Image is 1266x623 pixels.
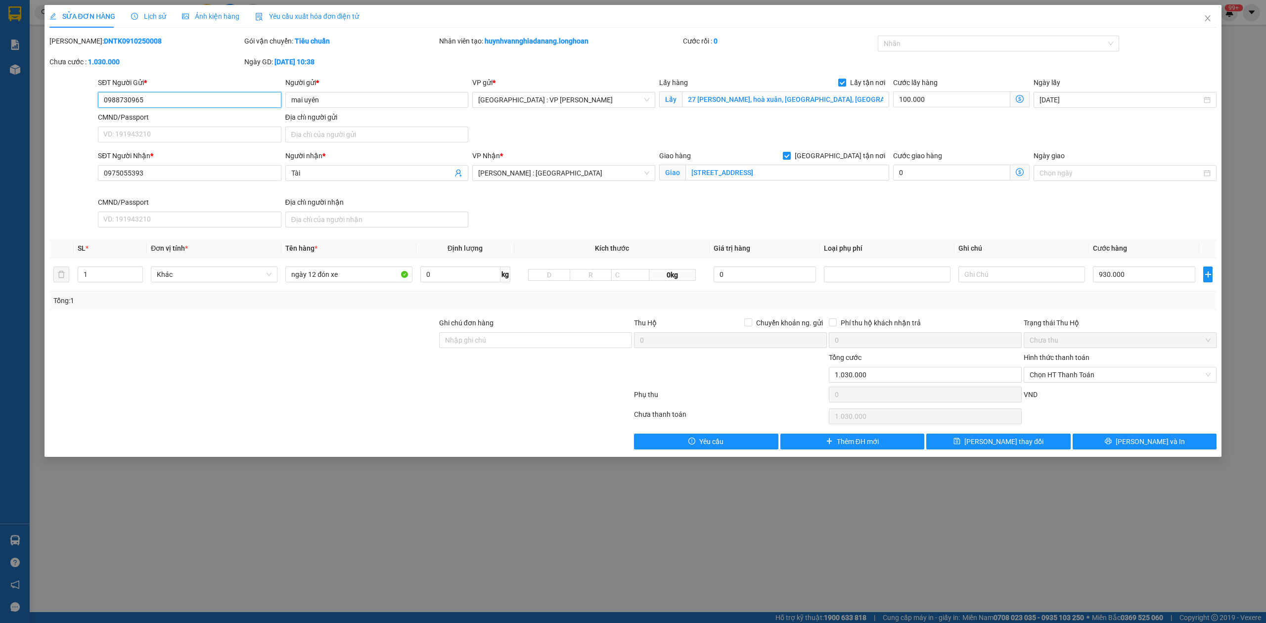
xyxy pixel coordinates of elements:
[285,150,468,161] div: Người nhận
[752,317,827,328] span: Chuyển khoản ng. gửi
[714,244,750,252] span: Giá trị hàng
[1024,391,1038,399] span: VND
[837,317,925,328] span: Phí thu hộ khách nhận trả
[633,389,828,406] div: Phụ thu
[1030,367,1211,382] span: Chọn HT Thanh Toán
[1040,168,1202,178] input: Ngày giao
[659,91,682,107] span: Lấy
[1040,94,1202,105] input: Ngày lấy
[1203,267,1213,282] button: plus
[791,150,889,161] span: [GEOGRAPHIC_DATA] tận nơi
[659,79,688,87] span: Lấy hàng
[954,239,1089,258] th: Ghi chú
[893,152,942,160] label: Cước giao hàng
[634,319,657,327] span: Thu Hộ
[634,434,778,449] button: exclamation-circleYêu cầu
[1116,436,1185,447] span: [PERSON_NAME] và In
[53,295,488,306] div: Tổng: 1
[893,91,1010,107] input: Cước lấy hàng
[255,12,360,20] span: Yêu cầu xuất hóa đơn điện tử
[1024,354,1089,361] label: Hình thức thanh toán
[49,56,242,67] div: Chưa cước :
[448,244,483,252] span: Định lượng
[472,77,655,88] div: VP gửi
[285,197,468,208] div: Địa chỉ người nhận
[53,267,69,282] button: delete
[285,127,468,142] input: Địa chỉ của người gửi
[49,13,56,20] span: edit
[1073,434,1217,449] button: printer[PERSON_NAME] và In
[685,165,889,180] input: Giao tận nơi
[926,434,1071,449] button: save[PERSON_NAME] thay đổi
[88,58,120,66] b: 1.030.000
[295,37,330,45] b: Tiêu chuẩn
[151,244,188,252] span: Đơn vị tính
[285,112,468,123] div: Địa chỉ người gửi
[439,319,494,327] label: Ghi chú đơn hàng
[182,12,239,20] span: Ảnh kiện hàng
[820,239,954,258] th: Loại phụ phí
[958,267,1085,282] input: Ghi Chú
[1204,14,1212,22] span: close
[570,269,612,281] input: R
[78,244,86,252] span: SL
[1024,317,1217,328] div: Trạng thái Thu Hộ
[699,436,723,447] span: Yêu cầu
[1034,79,1060,87] label: Ngày lấy
[478,166,649,180] span: Hồ Chí Minh : Kho Quận 12
[98,197,281,208] div: CMND/Passport
[829,354,861,361] span: Tổng cước
[688,438,695,445] span: exclamation-circle
[780,434,925,449] button: plusThêm ĐH mới
[485,37,588,45] b: huynhvannghiadanang.longhoan
[611,269,649,281] input: C
[285,267,412,282] input: VD: Bàn, Ghế
[659,165,685,180] span: Giao
[478,92,649,107] span: Đà Nẵng : VP Thanh Khê
[1034,152,1065,160] label: Ngày giao
[244,36,437,46] div: Gói vận chuyển:
[439,36,681,46] div: Nhân viên tạo:
[98,77,281,88] div: SĐT Người Gửi
[826,438,833,445] span: plus
[285,77,468,88] div: Người gửi
[633,409,828,426] div: Chưa thanh toán
[472,152,500,160] span: VP Nhận
[964,436,1043,447] span: [PERSON_NAME] thay đổi
[285,244,317,252] span: Tên hàng
[837,436,879,447] span: Thêm ĐH mới
[285,212,468,227] input: Địa chỉ của người nhận
[953,438,960,445] span: save
[1194,5,1221,33] button: Close
[659,152,691,160] span: Giao hàng
[1030,333,1211,348] span: Chưa thu
[682,91,889,107] input: Lấy tận nơi
[49,36,242,46] div: [PERSON_NAME]:
[1016,95,1024,103] span: dollar-circle
[893,79,938,87] label: Cước lấy hàng
[1016,168,1024,176] span: dollar-circle
[1093,244,1127,252] span: Cước hàng
[104,37,162,45] b: DNTK0910250008
[1204,270,1212,278] span: plus
[528,269,570,281] input: D
[244,56,437,67] div: Ngày GD:
[846,77,889,88] span: Lấy tận nơi
[649,269,696,281] span: 0kg
[454,169,462,177] span: user-add
[49,12,115,20] span: SỬA ĐƠN HÀNG
[182,13,189,20] span: picture
[500,267,510,282] span: kg
[1105,438,1112,445] span: printer
[714,37,718,45] b: 0
[439,332,632,348] input: Ghi chú đơn hàng
[131,12,166,20] span: Lịch sử
[98,112,281,123] div: CMND/Passport
[98,150,281,161] div: SĐT Người Nhận
[683,36,876,46] div: Cước rồi :
[255,13,263,21] img: icon
[595,244,629,252] span: Kích thước
[893,165,1010,180] input: Cước giao hàng
[274,58,315,66] b: [DATE] 10:38
[131,13,138,20] span: clock-circle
